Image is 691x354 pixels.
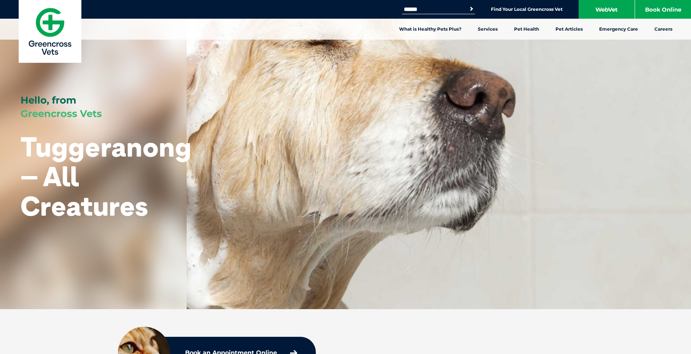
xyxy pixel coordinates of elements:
span: Greencross Vets [21,108,102,120]
button: Search [468,5,475,13]
a: What is Healthy Pets Plus? [391,19,470,40]
a: Pet Health [506,19,547,40]
a: Careers [646,19,681,40]
h1: Tuggeranong – All Creatures [21,132,192,221]
span: Hello, from [21,94,76,106]
a: Services [470,19,506,40]
a: Pet Articles [547,19,591,40]
a: Find Your Local Greencross Vet [491,6,563,12]
a: Emergency Care [591,19,646,40]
